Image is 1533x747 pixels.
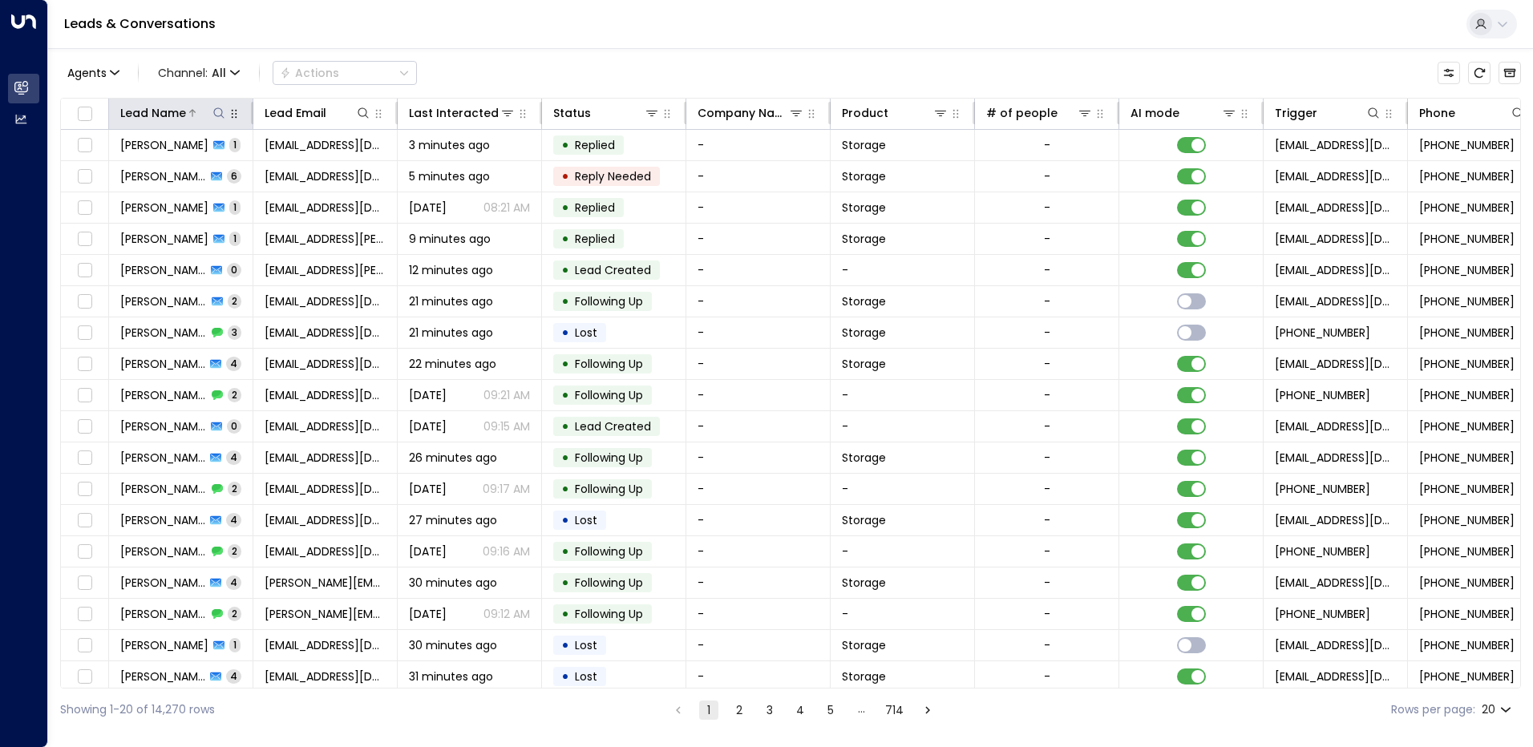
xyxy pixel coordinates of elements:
[75,417,95,437] span: Toggle select row
[1275,606,1370,622] span: +447843985817
[1275,200,1396,216] span: leads@space-station.co.uk
[120,103,227,123] div: Lead Name
[686,661,831,692] td: -
[75,511,95,531] span: Toggle select row
[1044,637,1050,653] div: -
[1419,512,1515,528] span: +447311206705
[75,229,95,249] span: Toggle select row
[1419,200,1515,216] span: +447793868401
[1419,450,1515,466] span: +447756454342
[821,701,840,720] button: Go to page 5
[1044,575,1050,591] div: -
[75,573,95,593] span: Toggle select row
[1419,668,1515,684] span: +447581057248
[273,61,417,85] button: Actions
[1044,387,1050,403] div: -
[575,543,643,559] span: Following Up
[265,668,386,684] span: pauldavies48@hotmail.com
[730,701,749,720] button: Go to page 2
[75,667,95,687] span: Toggle select row
[120,668,205,684] span: Paul Davies
[575,418,651,434] span: Lead Created
[1044,668,1050,684] div: -
[1275,418,1396,434] span: leads@space-station.co.uk
[686,442,831,473] td: -
[686,599,831,629] td: -
[265,137,386,153] span: dillonfarrelly123@gmail.com
[409,103,499,123] div: Last Interacted
[686,130,831,160] td: -
[553,103,591,123] div: Status
[1044,512,1050,528] div: -
[561,507,569,534] div: •
[686,286,831,317] td: -
[1044,606,1050,622] div: -
[483,481,530,497] p: 09:17 AM
[842,103,888,123] div: Product
[918,701,937,720] button: Go to next page
[575,637,597,653] span: Lost
[1275,262,1396,278] span: leads@space-station.co.uk
[265,325,386,341] span: wturland@hotmail.com
[1275,668,1396,684] span: leads@space-station.co.uk
[1419,231,1515,247] span: +447925105197
[265,606,386,622] span: kerry.wilkinson@hotmail.co.uk
[120,168,206,184] span: Alison Coll
[575,137,615,153] span: Replied
[409,356,496,372] span: 22 minutes ago
[842,325,886,341] span: Storage
[75,167,95,187] span: Toggle select row
[1275,103,1317,123] div: Trigger
[831,599,975,629] td: -
[265,262,386,278] span: lorne.mcgregor@gmail.com
[575,325,597,341] span: Lost
[686,380,831,410] td: -
[561,131,569,159] div: •
[75,292,95,312] span: Toggle select row
[64,14,216,33] a: Leads & Conversations
[1044,450,1050,466] div: -
[60,62,125,84] button: Agents
[1419,543,1515,559] span: +447311206705
[842,231,886,247] span: Storage
[686,317,831,348] td: -
[575,168,651,184] span: Reply Needed
[120,262,206,278] span: Lorne McGregor
[120,387,207,403] span: Vanessa Martins
[1044,356,1050,372] div: -
[561,475,569,503] div: •
[1131,103,1179,123] div: AI mode
[575,200,615,216] span: Replied
[1419,356,1515,372] span: +447749788809
[1419,418,1515,434] span: +447749788809
[226,513,241,527] span: 4
[229,638,241,652] span: 1
[575,606,643,622] span: Following Up
[409,137,490,153] span: 3 minutes ago
[228,544,241,558] span: 2
[265,512,386,528] span: anilaayy36@icloud.com
[1419,262,1515,278] span: +447925105197
[698,103,788,123] div: Company Name
[483,387,530,403] p: 09:21 AM
[1044,200,1050,216] div: -
[229,200,241,214] span: 1
[483,418,530,434] p: 09:15 AM
[1419,137,1515,153] span: +447807232577
[409,543,447,559] span: Sep 27, 2025
[152,62,246,84] button: Channel:All
[561,413,569,440] div: •
[60,701,215,718] div: Showing 1-20 of 14,270 rows
[265,387,386,403] span: vanessamb9@hotmail.com
[265,481,386,497] span: davidpardoe@hotmail.co.uk
[409,325,493,341] span: 21 minutes ago
[575,575,643,591] span: Following Up
[226,575,241,589] span: 4
[120,231,208,247] span: Lorne McGregor
[483,200,530,216] p: 08:21 AM
[842,512,886,528] span: Storage
[409,450,497,466] span: 26 minutes ago
[1275,512,1396,528] span: leads@space-station.co.uk
[1275,575,1396,591] span: leads@space-station.co.uk
[409,606,447,622] span: Sep 28, 2025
